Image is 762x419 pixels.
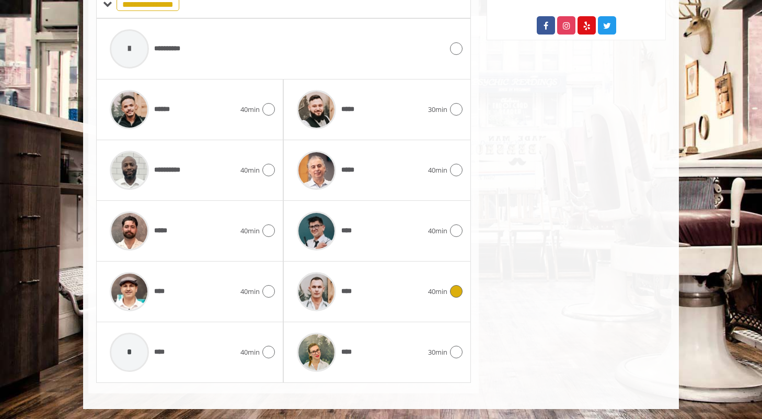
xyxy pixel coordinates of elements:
span: 40min [240,165,260,176]
span: 40min [428,286,447,297]
span: 40min [240,286,260,297]
span: 30min [428,347,447,358]
span: 40min [428,165,447,176]
span: 40min [428,225,447,236]
span: 30min [428,104,447,115]
span: 40min [240,104,260,115]
span: 40min [240,347,260,358]
span: 40min [240,225,260,236]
